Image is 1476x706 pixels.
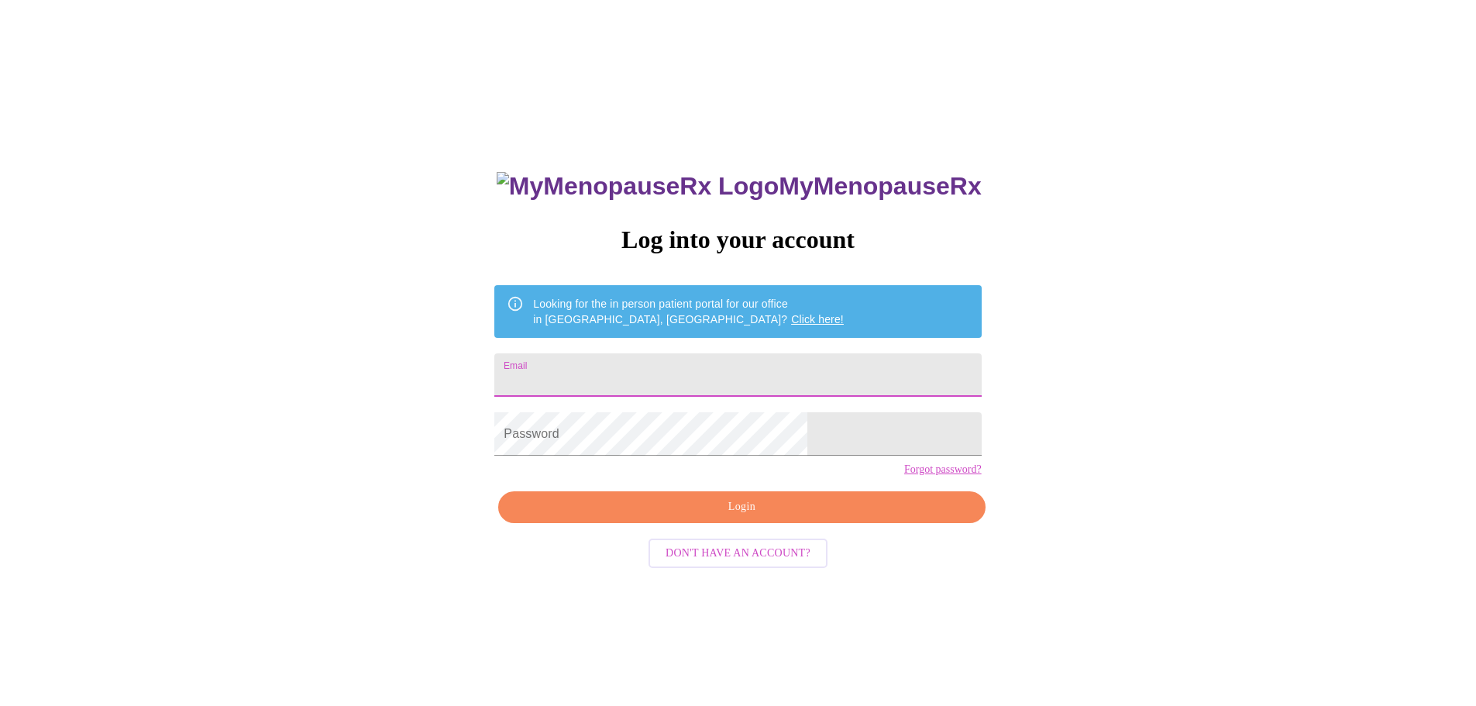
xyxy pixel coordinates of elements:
button: Login [498,491,985,523]
a: Don't have an account? [645,546,831,559]
span: Login [516,498,967,517]
span: Don't have an account? [666,544,810,563]
div: Looking for the in person patient portal for our office in [GEOGRAPHIC_DATA], [GEOGRAPHIC_DATA]? [533,290,844,333]
a: Forgot password? [904,463,982,476]
button: Don't have an account? [649,539,827,569]
a: Click here! [791,313,844,325]
h3: MyMenopauseRx [497,172,982,201]
h3: Log into your account [494,226,981,254]
img: MyMenopauseRx Logo [497,172,779,201]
